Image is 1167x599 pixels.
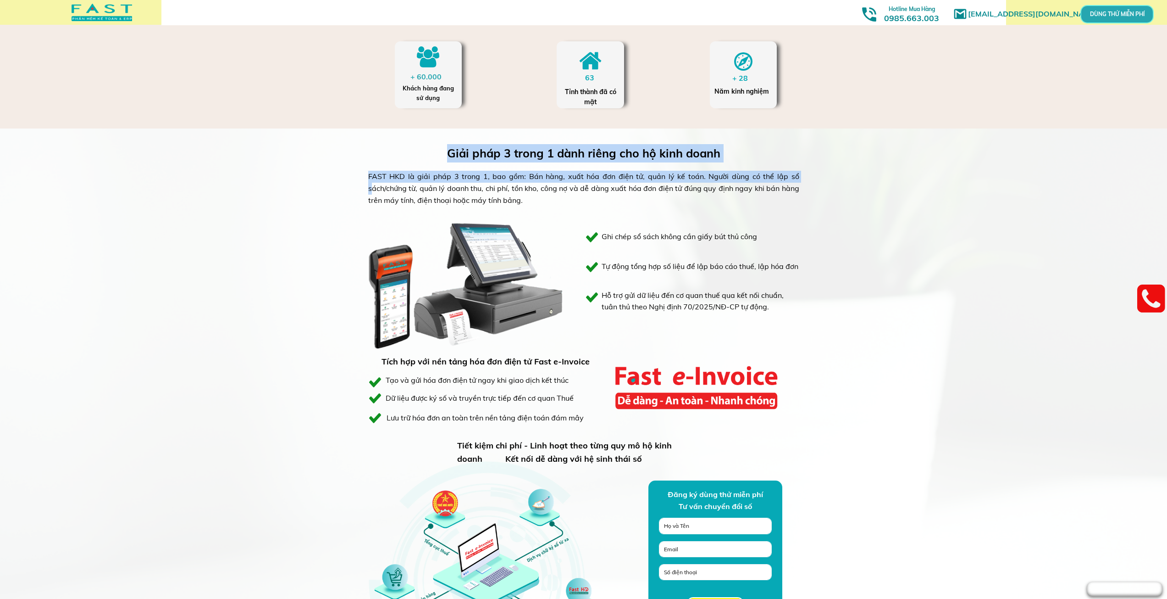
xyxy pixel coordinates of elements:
div: Khách hàng đang sử dụng [399,84,457,103]
div: Tạo và gửi hóa đơn điện tử ngay khi giao dịch kết thúc [386,375,569,386]
div: FAST HKD là giải pháp 3 trong 1, bao gồm: Bán hàng, xuất hóa đơn điện tử, quản lý kế toán. Người ... [368,171,799,206]
span: Hotline Mua Hàng [889,6,935,12]
div: Năm kinh nghiệm [714,86,772,96]
div: Đăng ký dùng thử miễn phí Tư vấn chuyển đổi số [624,489,807,512]
div: Tỉnh thành đã có mặt [564,87,617,107]
input: Số điện thoại [662,565,769,580]
input: Email [662,542,769,557]
h3: Giải pháp 3 trong 1 dành riêng cho hộ kinh doanh [447,144,734,162]
div: Dữ liệu được ký số và truyền trực tiếp đến cơ quan Thuế [386,392,605,404]
h3: Tích hợp với nền tảng hóa đơn điện tử Fast e-Invoice [382,355,591,369]
h3: Tự động tổng hợp số liệu để lập báo cáo thuế, lập hóa đơn [602,261,799,273]
p: DÙNG THỬ MIỄN PHÍ [1106,11,1128,17]
div: Lưu trữ hóa đơn an toàn trên nền tảng điện toán đám mây [387,412,586,424]
h3: 0985.663.003 [874,3,949,23]
input: Họ và Tên [662,518,769,534]
h3: Tiết kiệm chi phí - Linh hoạt theo từng quy mô hộ kinh doanh [457,439,698,466]
div: 63 [585,72,603,84]
div: + 28 [732,73,757,84]
div: + 60.000 [410,71,446,83]
h3: Ghi chép sổ sách không cần giấy bút thủ công [602,231,790,243]
div: Kết nối dễ dàng với hệ sinh thái số [505,453,650,466]
h1: [EMAIL_ADDRESS][DOMAIN_NAME] [968,8,1103,20]
h3: Hỗ trợ gửi dữ liệu đến cơ quan thuế qua kết nối chuẩn, tuân thủ theo Nghị định 70/2025/NĐ-CP tự đ... [602,290,799,313]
